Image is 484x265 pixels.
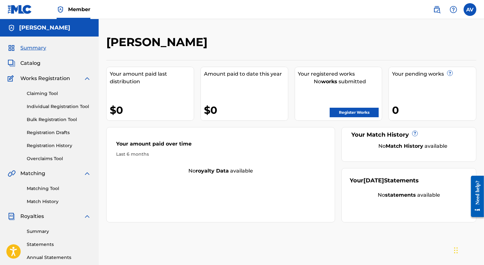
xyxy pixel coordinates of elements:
a: Summary [27,228,91,235]
span: Summary [20,44,46,52]
a: Matching Tool [27,185,91,192]
a: Match History [27,198,91,205]
div: Your pending works [392,70,476,78]
div: No available [358,142,468,150]
img: Summary [8,44,15,52]
img: Works Registration [8,75,16,82]
span: Royalties [20,213,44,220]
div: No available [350,191,468,199]
a: SummarySummary [8,44,46,52]
div: Your amount paid last distribution [110,70,194,85]
div: No submitted [298,78,382,85]
div: Your registered works [298,70,382,78]
strong: royalty data [196,168,229,174]
iframe: Resource Center [466,171,484,222]
img: Accounts [8,24,15,32]
strong: statements [385,192,416,198]
img: expand [83,75,91,82]
span: Member [68,6,90,13]
div: Your Statements [350,176,419,185]
a: CatalogCatalog [8,59,40,67]
span: Catalog [20,59,40,67]
img: expand [83,170,91,177]
div: User Menu [464,3,476,16]
img: Royalties [8,213,15,220]
h2: [PERSON_NAME] [106,35,211,49]
a: Overclaims Tool [27,155,91,162]
img: MLC Logo [8,5,32,14]
span: ? [447,71,452,76]
a: Public Search [431,3,443,16]
img: search [433,6,441,13]
img: Top Rightsholder [57,6,64,13]
div: Amount paid to date this year [204,70,288,78]
div: 0 [392,103,476,117]
div: Your Match History [350,131,468,139]
span: ? [412,131,417,136]
iframe: Chat Widget [452,234,484,265]
div: $0 [110,103,194,117]
img: expand [83,213,91,220]
div: Your amount paid over time [116,140,325,151]
a: Individual Registration Tool [27,103,91,110]
div: Help [447,3,460,16]
span: Matching [20,170,45,177]
strong: works [321,78,337,85]
a: Registration Drafts [27,129,91,136]
a: Statements [27,241,91,248]
a: Registration History [27,142,91,149]
div: Drag [454,241,458,260]
a: Bulk Registration Tool [27,116,91,123]
div: $0 [204,103,288,117]
h5: Andrew Viz [19,24,70,31]
div: No available [107,167,335,175]
a: Register Works [330,108,379,117]
img: Catalog [8,59,15,67]
a: Claiming Tool [27,90,91,97]
a: Annual Statements [27,254,91,261]
span: [DATE] [363,177,384,184]
img: help [450,6,457,13]
div: Last 6 months [116,151,325,158]
span: Works Registration [20,75,70,82]
strong: Match History [386,143,423,149]
img: Matching [8,170,16,177]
